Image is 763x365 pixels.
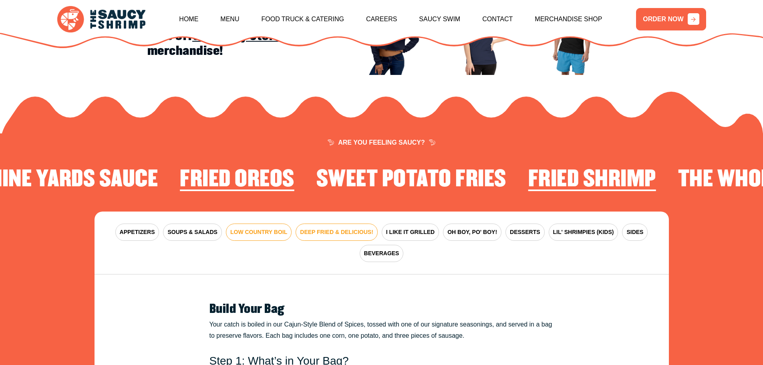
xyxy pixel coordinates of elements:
[510,228,540,236] span: DESSERTS
[261,2,344,36] a: Food Truck & Catering
[419,2,460,36] a: Saucy Swim
[147,14,337,58] h2: Coupon code WEAREBACK gets you 15% off merchandise!
[622,224,648,241] button: SIDES
[163,224,221,241] button: SOUPS & SALADS
[447,228,497,236] span: OH BOY, PO' BOY!
[180,167,294,195] li: 3 of 4
[120,228,155,236] span: APPETIZERS
[209,319,554,341] p: Your catch is boiled in our Cajun-Style Blend of Spices, tossed with one of our signature seasoni...
[360,245,404,262] button: BEVERAGES
[296,224,378,241] button: DEEP FRIED & DELICIOUS!
[209,302,554,316] h2: Build Your Bag
[528,167,656,195] li: 1 of 4
[167,228,217,236] span: SOUPS & SALADS
[179,2,198,36] a: Home
[180,167,294,192] h2: Fried Oreos
[382,224,439,241] button: I LIKE IT GRILLED
[316,167,506,192] h2: Sweet Potato Fries
[115,224,159,241] button: APPETIZERS
[220,2,239,36] a: Menu
[626,228,643,236] span: SIDES
[226,224,292,241] button: LOW COUNTRY BOIL
[505,224,544,241] button: DESSERTS
[364,249,399,258] span: BEVERAGES
[328,139,435,146] span: ARE YOU FEELING SAUCY?
[366,2,397,36] a: Careers
[535,2,602,36] a: Merchandise Shop
[300,228,373,236] span: DEEP FRIED & DELICIOUS!
[57,6,145,33] img: logo
[528,167,656,192] h2: Fried Shrimp
[443,224,501,241] button: OH BOY, PO' BOY!
[316,167,506,195] li: 4 of 4
[636,8,706,30] a: ORDER NOW
[553,228,614,236] span: LIL' SHRIMPIES (KIDS)
[549,224,618,241] button: LIL' SHRIMPIES (KIDS)
[386,228,435,236] span: I LIKE IT GRILLED
[482,2,513,36] a: Contact
[230,228,287,236] span: LOW COUNTRY BOIL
